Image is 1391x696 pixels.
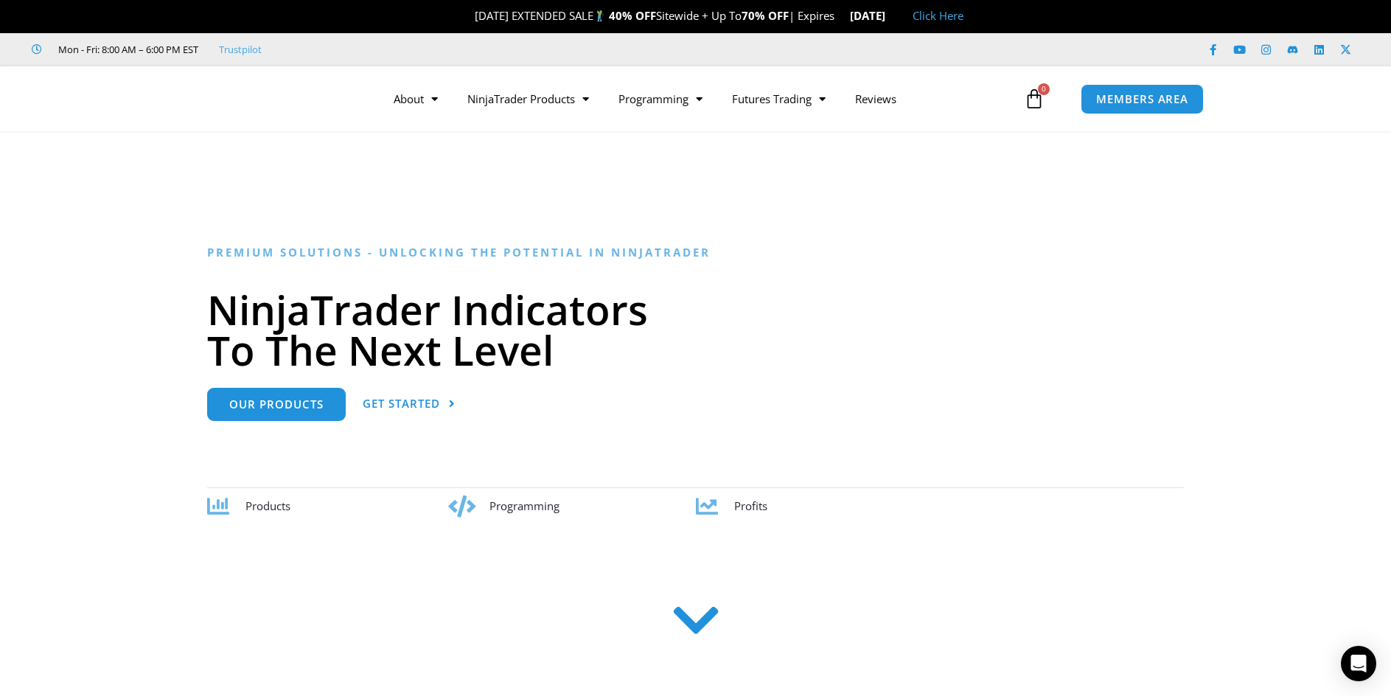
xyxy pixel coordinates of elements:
span: Our Products [229,399,324,410]
strong: 70% OFF [742,8,789,23]
img: 🏌️‍♂️ [594,10,605,21]
strong: 40% OFF [609,8,656,23]
span: Programming [489,498,559,513]
a: Get Started [363,388,456,421]
a: Reviews [840,82,911,116]
a: About [379,82,453,116]
a: Click Here [913,8,963,23]
img: LogoAI | Affordable Indicators – NinjaTrader [167,72,326,125]
h1: NinjaTrader Indicators To The Next Level [207,289,1184,370]
strong: [DATE] [850,8,898,23]
a: Programming [604,82,717,116]
h6: Premium Solutions - Unlocking the Potential in NinjaTrader [207,246,1184,260]
img: 🏭 [886,10,897,21]
span: 0 [1038,83,1050,95]
a: Our Products [207,388,346,421]
div: Open Intercom Messenger [1341,646,1376,681]
img: ⌛ [835,10,846,21]
span: Products [245,498,290,513]
nav: Menu [379,82,1020,116]
a: NinjaTrader Products [453,82,604,116]
img: 🎉 [463,10,474,21]
span: Mon - Fri: 8:00 AM – 6:00 PM EST [55,41,198,58]
a: Trustpilot [219,41,262,58]
a: 0 [1002,77,1067,120]
a: MEMBERS AREA [1081,84,1204,114]
span: MEMBERS AREA [1096,94,1188,105]
span: Profits [734,498,767,513]
span: [DATE] EXTENDED SALE Sitewide + Up To | Expires [459,8,850,23]
a: Futures Trading [717,82,840,116]
span: Get Started [363,398,440,409]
